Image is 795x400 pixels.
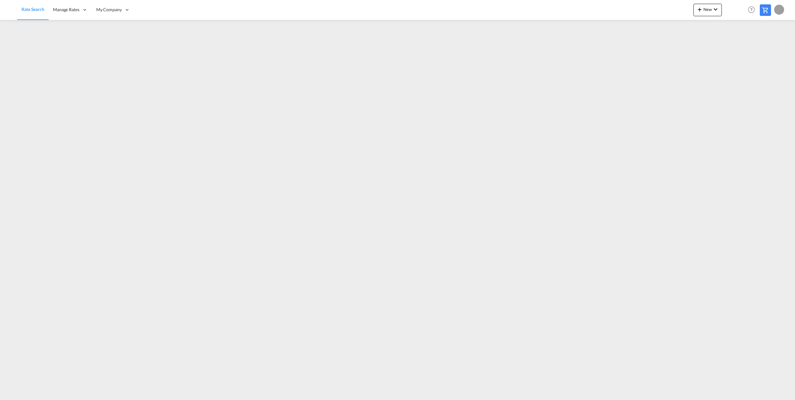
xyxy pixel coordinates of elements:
div: Help [746,4,760,16]
span: Manage Rates [53,7,79,13]
md-icon: icon-chevron-down [712,6,719,13]
button: icon-plus 400-fgNewicon-chevron-down [693,4,722,16]
md-icon: icon-plus 400-fg [696,6,703,13]
span: Help [746,4,757,15]
span: My Company [96,7,122,13]
span: Rate Search [21,7,44,12]
span: New [696,7,719,12]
